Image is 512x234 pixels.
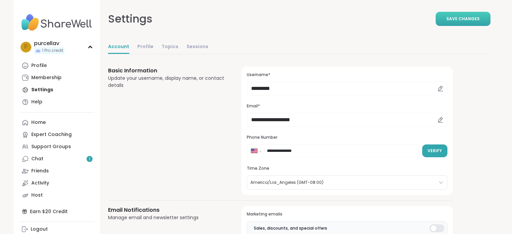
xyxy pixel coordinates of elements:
[19,129,94,141] a: Expert Coaching
[108,11,152,27] div: Settings
[31,143,71,150] div: Support Groups
[436,12,490,26] button: Save Changes
[19,11,94,34] img: ShareWell Nav Logo
[422,144,447,157] button: Verify
[247,72,447,78] h3: Username*
[19,141,94,153] a: Support Groups
[31,119,46,126] div: Home
[19,116,94,129] a: Home
[108,75,226,89] div: Update your username, display name, or contact details
[446,16,480,22] span: Save Changes
[89,156,90,162] span: 1
[42,48,63,54] span: 1 Pro credit
[19,96,94,108] a: Help
[428,148,442,154] span: Verify
[31,156,43,162] div: Chat
[186,40,208,54] a: Sessions
[19,205,94,218] div: Earn $20 Credit
[34,40,65,47] div: purcellav
[108,67,226,75] h3: Basic Information
[19,189,94,201] a: Host
[31,168,49,174] div: Friends
[162,40,178,54] a: Topics
[247,135,447,140] h3: Phone Number
[108,206,226,214] h3: Email Notifications
[108,40,129,54] a: Account
[31,226,48,233] div: Logout
[24,43,28,52] span: p
[31,99,42,105] div: Help
[137,40,153,54] a: Profile
[247,103,447,109] h3: Email*
[247,166,447,171] h3: Time Zone
[31,62,47,69] div: Profile
[108,214,226,221] div: Manage email and newsletter settings
[19,165,94,177] a: Friends
[254,225,327,231] span: Sales, discounts, and special offers
[31,192,43,199] div: Host
[247,211,447,217] h3: Marketing emails
[19,177,94,189] a: Activity
[31,74,62,81] div: Membership
[19,153,94,165] a: Chat1
[31,131,72,138] div: Expert Coaching
[31,180,49,187] div: Activity
[19,60,94,72] a: Profile
[19,72,94,84] a: Membership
